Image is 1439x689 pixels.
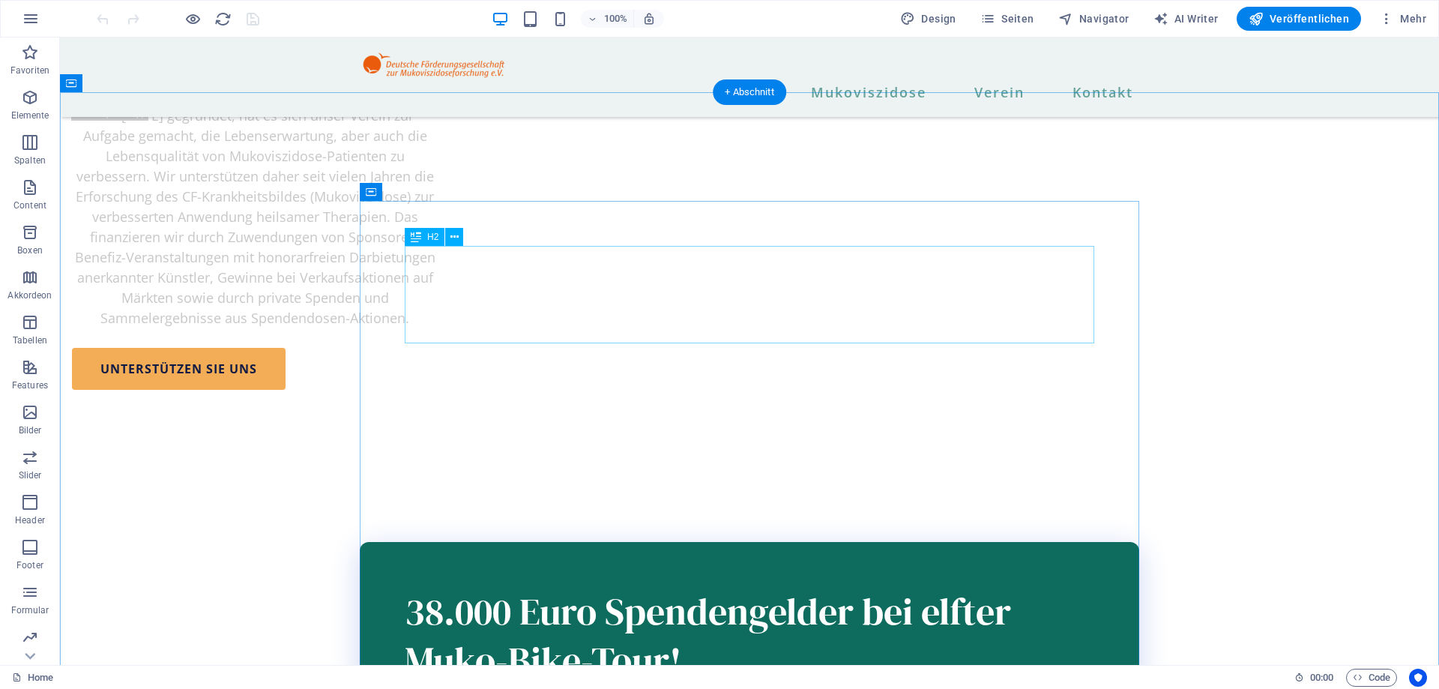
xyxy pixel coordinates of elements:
p: Favoriten [10,64,49,76]
span: Seiten [980,11,1034,26]
button: Mehr [1373,7,1432,31]
span: Design [900,11,956,26]
span: Mehr [1379,11,1426,26]
span: : [1321,672,1323,683]
div: + Abschnitt [713,79,786,105]
button: Klicke hier, um den Vorschau-Modus zu verlassen [184,10,202,28]
span: Veröffentlichen [1249,11,1349,26]
p: Header [15,514,45,526]
p: Content [13,199,46,211]
button: Seiten [974,7,1040,31]
span: AI Writer [1153,11,1219,26]
p: Footer [16,559,43,571]
p: Bilder [19,424,42,436]
button: Navigator [1052,7,1135,31]
h6: 100% [603,10,627,28]
p: Features [12,379,48,391]
p: Slider [19,469,42,481]
p: Boxen [17,244,43,256]
span: Navigator [1058,11,1129,26]
p: Spalten [14,154,46,166]
h6: Session-Zeit [1294,669,1334,687]
p: Akkordeon [7,289,52,301]
i: Bei Größenänderung Zoomstufe automatisch an das gewählte Gerät anpassen. [642,12,656,25]
span: Code [1353,669,1390,687]
button: Veröffentlichen [1237,7,1361,31]
div: Design (Strg+Alt+Y) [894,7,962,31]
p: Formular [11,604,49,616]
a: Klick, um Auswahl aufzuheben. Doppelklick öffnet Seitenverwaltung [12,669,53,687]
span: H2 [427,232,438,241]
span: 00 00 [1310,669,1333,687]
p: Elemente [11,109,49,121]
button: 100% [581,10,634,28]
i: Seite neu laden [214,10,232,28]
p: Tabellen [13,334,47,346]
button: Usercentrics [1409,669,1427,687]
button: reload [214,10,232,28]
button: AI Writer [1147,7,1225,31]
button: Code [1346,669,1397,687]
button: Design [894,7,962,31]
